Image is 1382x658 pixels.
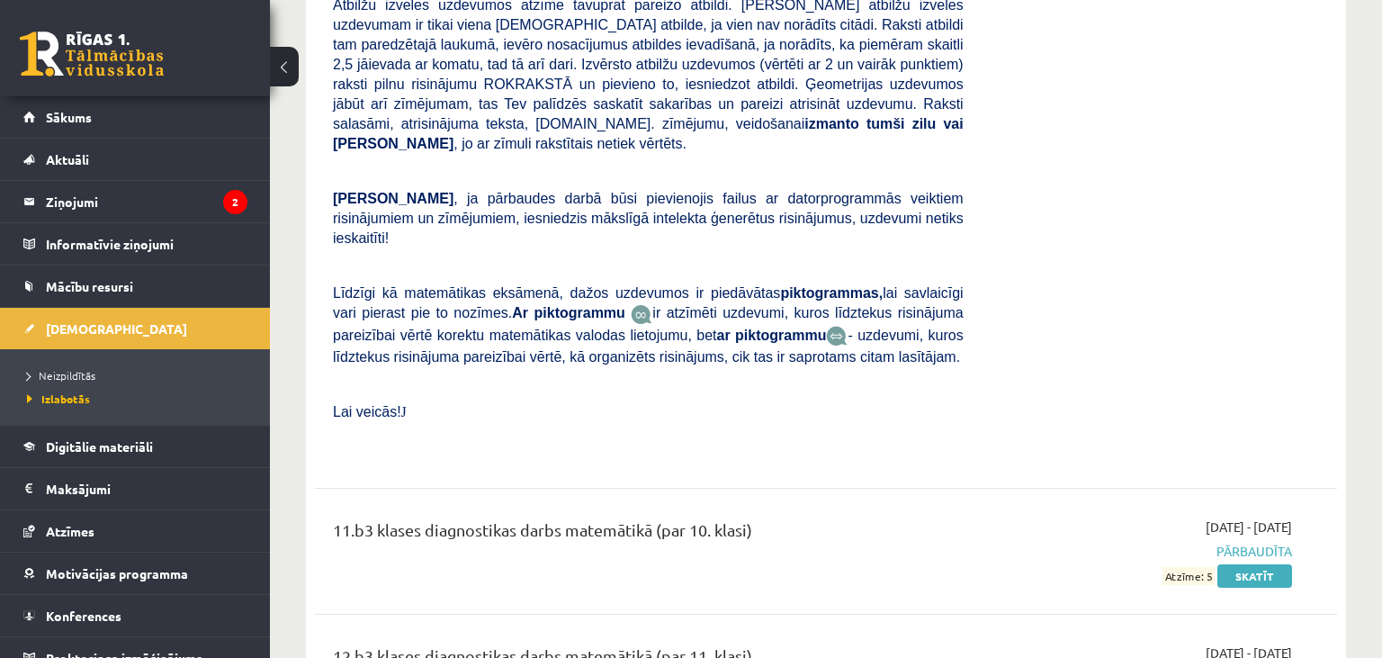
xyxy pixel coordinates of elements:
[333,191,453,206] span: [PERSON_NAME]
[23,308,247,349] a: [DEMOGRAPHIC_DATA]
[717,328,827,343] b: ar piktogrammu
[27,391,252,407] a: Izlabotās
[804,116,858,131] b: izmanto
[333,191,964,246] span: , ja pārbaudes darbā būsi pievienojis failus ar datorprogrammās veiktiem risinājumiem un zīmējumi...
[46,565,188,581] span: Motivācijas programma
[333,116,964,151] b: tumši zilu vai [PERSON_NAME]
[46,109,92,125] span: Sākums
[780,285,883,301] b: piktogrammas,
[223,190,247,214] i: 2
[23,139,247,180] a: Aktuāli
[401,404,407,419] span: J
[23,266,247,307] a: Mācību resursi
[333,404,401,419] span: Lai veicās!
[46,523,94,539] span: Atzīmes
[46,608,121,624] span: Konferences
[512,305,625,320] b: Ar piktogrammu
[23,595,247,636] a: Konferences
[23,553,247,594] a: Motivācijas programma
[27,392,90,406] span: Izlabotās
[333,328,964,365] span: - uzdevumi, kuros līdztekus risinājuma pareizībai vērtē, kā organizēts risinājums, cik tas ir sap...
[333,518,964,551] div: 11.b3 klases diagnostikas darbs matemātikā (par 10. klasi)
[46,151,89,167] span: Aktuāli
[826,326,848,347] img: wKvN42sLe3LLwAAAABJRU5ErkJggg==
[23,510,247,552] a: Atzīmes
[333,285,964,320] span: Līdzīgi kā matemātikas eksāmenā, dažos uzdevumos ir piedāvātas lai savlaicīgi vari pierast pie to...
[1206,518,1292,536] span: [DATE] - [DATE]
[46,320,187,337] span: [DEMOGRAPHIC_DATA]
[333,305,964,342] span: ir atzīmēti uzdevumi, kuros līdztekus risinājuma pareizībai vērtē korektu matemātikas valodas lie...
[27,367,252,383] a: Neizpildītās
[46,438,153,455] span: Digitālie materiāli
[1217,564,1292,588] a: Skatīt
[23,468,247,509] a: Maksājumi
[1162,567,1215,586] span: Atzīme: 5
[27,368,95,383] span: Neizpildītās
[991,542,1292,561] span: Pārbaudīta
[46,181,247,222] legend: Ziņojumi
[23,96,247,138] a: Sākums
[46,278,133,294] span: Mācību resursi
[23,223,247,265] a: Informatīvie ziņojumi
[46,468,247,509] legend: Maksājumi
[23,181,247,222] a: Ziņojumi2
[23,426,247,467] a: Digitālie materiāli
[631,304,652,325] img: JfuEzvunn4EvwAAAAASUVORK5CYII=
[46,223,247,265] legend: Informatīvie ziņojumi
[20,32,164,77] a: Rīgas 1. Tālmācības vidusskola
